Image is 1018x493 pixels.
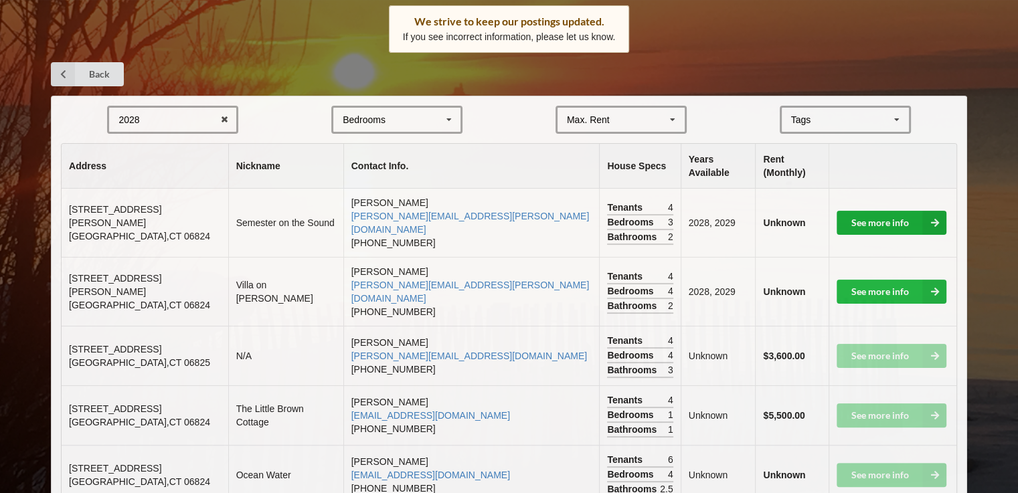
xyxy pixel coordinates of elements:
a: [PERSON_NAME][EMAIL_ADDRESS][PERSON_NAME][DOMAIN_NAME] [351,280,590,304]
p: If you see incorrect information, please let us know. [403,30,616,43]
td: 2028, 2029 [681,257,756,326]
span: [STREET_ADDRESS] [69,344,161,355]
span: [GEOGRAPHIC_DATA] , CT 06824 [69,300,210,310]
span: Tenants [607,270,646,283]
b: Unknown [763,286,805,297]
span: Bathrooms [607,230,660,243]
span: 4 [668,201,673,214]
td: Unknown [681,385,756,445]
span: Bathrooms [607,363,660,377]
span: 4 [668,393,673,407]
span: [GEOGRAPHIC_DATA] , CT 06825 [69,357,210,368]
span: 1 [668,423,673,436]
span: [STREET_ADDRESS][PERSON_NAME] [69,204,161,228]
b: Unknown [763,470,805,480]
a: [EMAIL_ADDRESS][DOMAIN_NAME] [351,470,510,480]
td: Semester on the Sound [228,189,343,257]
span: 4 [668,468,673,481]
a: Back [51,62,124,86]
td: Villa on [PERSON_NAME] [228,257,343,326]
b: $3,600.00 [763,351,804,361]
span: [STREET_ADDRESS] [69,463,161,474]
div: 2028 [118,115,139,124]
a: See more info [837,211,946,235]
th: Years Available [681,144,756,189]
a: [PERSON_NAME][EMAIL_ADDRESS][PERSON_NAME][DOMAIN_NAME] [351,211,590,235]
a: [PERSON_NAME][EMAIL_ADDRESS][DOMAIN_NAME] [351,351,587,361]
a: [EMAIL_ADDRESS][DOMAIN_NAME] [351,410,510,421]
th: House Specs [599,144,680,189]
span: 2 [668,299,673,312]
span: Bathrooms [607,423,660,436]
span: [GEOGRAPHIC_DATA] , CT 06824 [69,476,210,487]
div: Tags [788,112,831,128]
td: Unknown [681,326,756,385]
span: Bedrooms [607,468,657,481]
span: Bedrooms [607,349,657,362]
span: [STREET_ADDRESS][PERSON_NAME] [69,273,161,297]
span: Bedrooms [607,284,657,298]
span: Tenants [607,201,646,214]
th: Address [62,144,228,189]
a: See more info [837,280,946,304]
b: Unknown [763,217,805,228]
span: 4 [668,270,673,283]
span: [GEOGRAPHIC_DATA] , CT 06824 [69,417,210,427]
span: Bedrooms [607,215,657,229]
span: 3 [668,215,673,229]
td: [PERSON_NAME] [PHONE_NUMBER] [343,257,600,326]
td: 2028, 2029 [681,189,756,257]
th: Contact Info. [343,144,600,189]
div: We strive to keep our postings updated. [403,15,616,28]
span: Bathrooms [607,299,660,312]
span: 6 [668,453,673,466]
span: [STREET_ADDRESS] [69,403,161,414]
span: 4 [668,284,673,298]
span: Bedrooms [607,408,657,421]
span: 2 [668,230,673,243]
td: [PERSON_NAME] [PHONE_NUMBER] [343,189,600,257]
td: [PERSON_NAME] [PHONE_NUMBER] [343,326,600,385]
div: Bedrooms [343,115,386,124]
span: 4 [668,349,673,362]
td: [PERSON_NAME] [PHONE_NUMBER] [343,385,600,445]
span: Tenants [607,393,646,407]
th: Rent (Monthly) [755,144,829,189]
span: [GEOGRAPHIC_DATA] , CT 06824 [69,231,210,241]
div: Max. Rent [567,115,610,124]
span: 3 [668,363,673,377]
th: Nickname [228,144,343,189]
span: Tenants [607,334,646,347]
span: 1 [668,408,673,421]
span: 4 [668,334,673,347]
span: Tenants [607,453,646,466]
td: N/A [228,326,343,385]
b: $5,500.00 [763,410,804,421]
td: The Little Brown Cottage [228,385,343,445]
